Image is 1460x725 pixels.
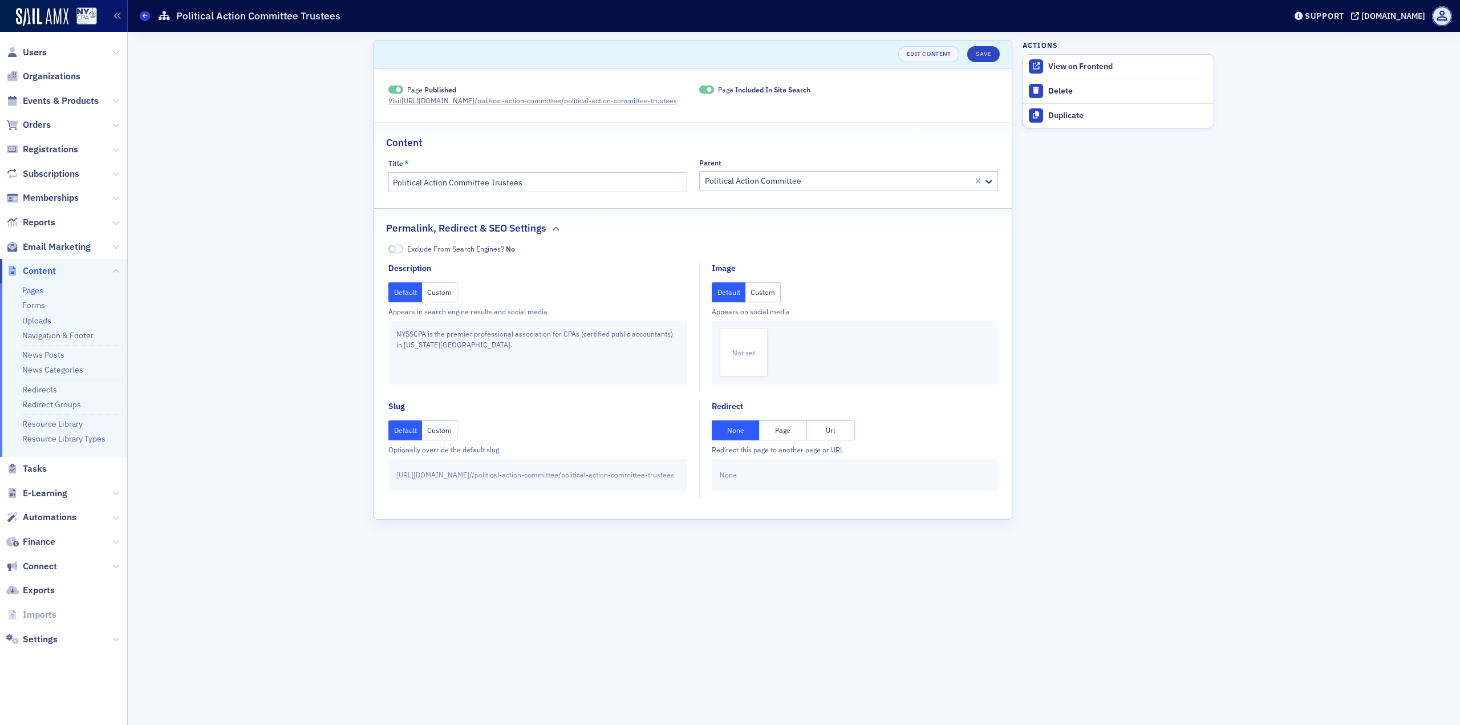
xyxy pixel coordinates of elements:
span: Automations [23,511,76,524]
a: Automations [6,511,76,524]
button: Duplicate [1023,103,1214,128]
a: Content [6,265,56,277]
button: Custom [745,282,781,302]
a: Settings [6,633,58,646]
span: Published [388,86,403,94]
div: View on Frontend [1048,62,1208,72]
a: Navigation & Footer [22,330,94,341]
img: SailAMX [16,8,68,26]
span: Content [23,265,56,277]
span: Email Marketing [23,241,91,253]
span: Settings [23,633,58,646]
span: Memberships [23,192,79,204]
a: Redirects [22,384,57,395]
div: [DOMAIN_NAME] [1361,11,1425,21]
div: Slug [388,400,405,412]
span: Users [23,46,47,59]
div: Image [712,262,736,274]
span: Imports [23,609,56,621]
a: Resource Library [22,419,83,429]
span: Registrations [23,143,78,156]
div: Redirect this page to another page or URL [712,444,998,455]
span: Events & Products [23,95,99,107]
a: News Categories [22,364,83,375]
a: Imports [6,609,56,621]
button: None [712,420,760,440]
a: Email Marketing [6,241,91,253]
button: [DOMAIN_NAME] [1351,12,1429,20]
div: Appears on social media [712,306,998,317]
button: Delete [1023,79,1214,103]
a: View on Frontend [1023,55,1214,79]
span: Subscriptions [23,168,79,180]
abbr: This field is required [404,159,409,169]
div: Delete [1048,86,1208,96]
div: Optionally override the default slug [388,444,687,455]
span: Tasks [23,463,47,475]
a: News Posts [22,350,64,360]
a: Finance [6,536,55,548]
button: Default [712,282,746,302]
div: Redirect [712,400,743,412]
span: Page [718,84,810,95]
span: Finance [23,536,55,548]
a: Subscriptions [6,168,79,180]
a: Tasks [6,463,47,475]
a: Pages [22,285,43,295]
span: Profile [1432,6,1452,26]
button: Save [967,46,1000,62]
button: Default [388,420,423,440]
h2: Content [386,135,422,150]
a: Connect [6,560,57,573]
h1: Political Action Committee Trustees [176,9,340,23]
span: [URL][DOMAIN_NAME] / /political-action-committee/ [396,469,561,480]
span: Included In Site Search [735,85,810,94]
a: Redirect Groups [22,399,81,410]
a: E-Learning [6,487,67,500]
span: Included In Site Search [699,86,714,94]
span: Connect [23,560,57,573]
div: Duplicate [1048,111,1208,121]
span: Exclude From Search Engines? [407,244,515,254]
div: Title [388,159,403,168]
button: Url [807,420,855,440]
a: Users [6,46,47,59]
span: political-action-committee-trustees [561,469,674,480]
span: Reports [23,216,55,229]
button: Custom [422,420,457,440]
div: Parent [699,159,721,167]
span: No [506,244,515,253]
a: Forms [22,300,45,310]
div: Appears in search engine results and social media [388,306,687,317]
a: Orders [6,119,51,131]
img: SailAMX [76,7,97,25]
a: Memberships [6,192,79,204]
span: Organizations [23,70,80,83]
a: View Homepage [68,7,97,27]
span: Published [424,85,456,94]
a: Edit Content [898,46,959,62]
button: Custom [422,282,457,302]
a: Exports [6,584,55,597]
button: Default [388,282,423,302]
a: Visit[URL][DOMAIN_NAME]/political-action-committee/political-action-committee-trustees [388,95,687,106]
div: Description [388,262,431,274]
a: Registrations [6,143,78,156]
div: None [712,459,998,491]
span: E-Learning [23,487,67,500]
span: Orders [23,119,51,131]
a: Events & Products [6,95,99,107]
a: Reports [6,216,55,229]
span: Exports [23,584,55,597]
div: Not set [720,329,768,376]
span: Page [407,84,456,95]
h2: Permalink, Redirect & SEO Settings [386,221,546,236]
h4: Actions [1023,40,1058,50]
a: Resource Library Types [22,434,106,444]
a: Uploads [22,315,51,326]
button: Page [759,420,807,440]
div: NYSSCPA is the premier professional association for CPAs (certified public accountants) in [US_ST... [388,321,687,384]
div: Support [1305,11,1344,21]
span: No [388,245,403,253]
